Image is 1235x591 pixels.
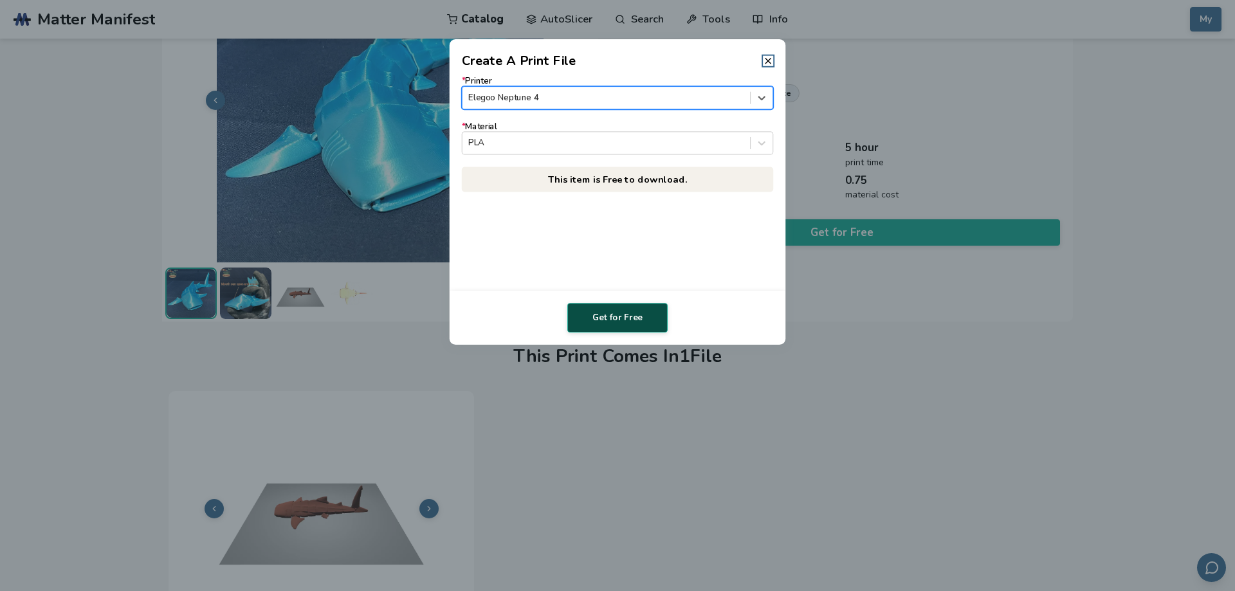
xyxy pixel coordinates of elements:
p: This item is Free to download. [462,167,774,192]
input: *MaterialPLA [468,138,471,148]
label: Printer [462,77,774,109]
h2: Create A Print File [462,51,576,70]
label: Material [462,122,774,154]
button: Get for Free [567,303,668,332]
